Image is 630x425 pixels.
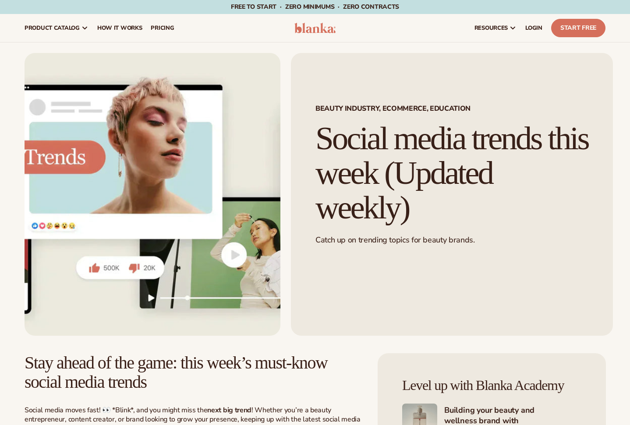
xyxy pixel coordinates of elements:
span: Catch up on trending topics for beauty brands. [315,235,474,245]
span: How It Works [97,25,142,32]
h2: Stay ahead of the game: this week’s must-know social media trends [25,353,361,392]
a: LOGIN [521,14,547,42]
span: Beauty Industry, Ecommerce, Education [315,105,588,112]
span: pricing [151,25,174,32]
span: Free to start · ZERO minimums · ZERO contracts [231,3,399,11]
a: How It Works [93,14,147,42]
a: product catalog [20,14,93,42]
img: logo [294,23,336,33]
span: resources [474,25,508,32]
a: pricing [146,14,178,42]
span: product catalog [25,25,80,32]
strong: next big trend [207,405,251,415]
a: resources [470,14,521,42]
h1: Social media trends this week (Updated weekly) [315,121,588,225]
img: Social media trends this week (Updated weekly) [25,53,280,336]
span: LOGIN [525,25,542,32]
h4: Level up with Blanka Academy [402,378,581,393]
a: Start Free [551,19,605,37]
